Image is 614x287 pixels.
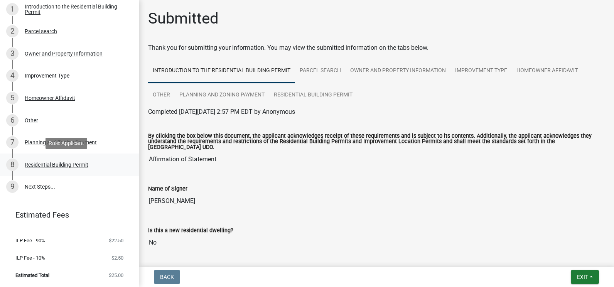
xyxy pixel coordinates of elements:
[15,255,45,260] span: ILP Fee - 10%
[6,69,19,82] div: 4
[25,162,88,167] div: Residential Building Permit
[25,95,75,101] div: Homeowner Affidavit
[577,274,588,280] span: Exit
[25,118,38,123] div: Other
[6,47,19,60] div: 3
[450,59,512,83] a: Improvement Type
[6,3,19,15] div: 1
[295,59,346,83] a: Parcel search
[6,181,19,193] div: 9
[109,238,123,243] span: $22.50
[571,270,599,284] button: Exit
[148,186,187,192] label: Name of Signer
[6,159,19,171] div: 8
[148,83,175,108] a: Other
[148,133,605,150] label: By clicking the box below this document, the applicant acknowledges receipt of these requirements...
[154,270,180,284] button: Back
[148,43,605,52] div: Thank you for submitting your information. You may view the submitted information on the tabs below.
[160,274,174,280] span: Back
[25,4,127,15] div: Introduction to the Residential Building Permit
[6,207,127,223] a: Estimated Fees
[46,138,87,149] div: Role: Applicant
[111,255,123,260] span: $2.50
[25,140,97,145] div: Planning and Zoning Payment
[346,59,450,83] a: Owner and Property Information
[148,228,233,233] label: Is this a new residential dwelling?
[175,83,269,108] a: Planning and Zoning Payment
[15,273,49,278] span: Estimated Total
[148,59,295,83] a: Introduction to the Residential Building Permit
[269,83,357,108] a: Residential Building Permit
[25,29,57,34] div: Parcel search
[6,92,19,104] div: 5
[6,25,19,37] div: 2
[148,9,219,28] h1: Submitted
[25,51,103,56] div: Owner and Property Information
[6,136,19,149] div: 7
[6,114,19,127] div: 6
[148,108,295,115] span: Completed [DATE][DATE] 2:57 PM EDT by Anonymous
[25,73,69,78] div: Improvement Type
[512,59,582,83] a: Homeowner Affidavit
[15,238,45,243] span: ILP Fee - 90%
[109,273,123,278] span: $25.00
